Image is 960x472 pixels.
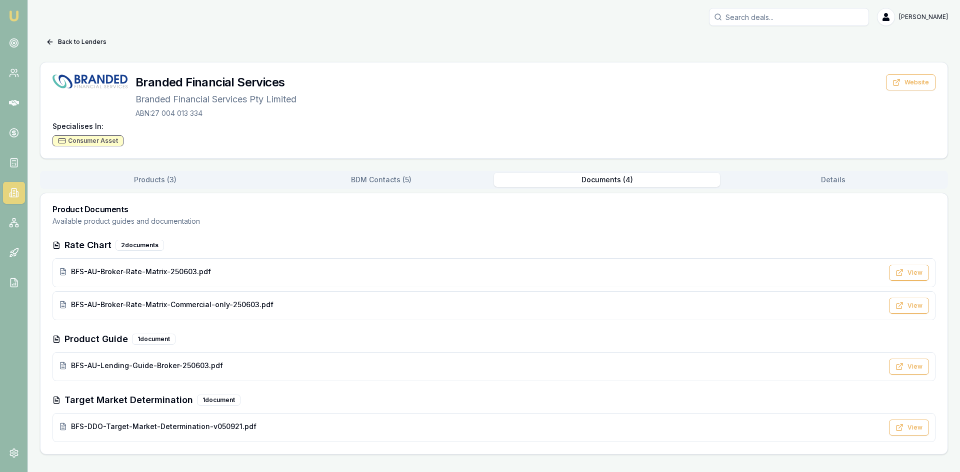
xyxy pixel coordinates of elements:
button: Website [886,74,935,90]
span: BFS-AU-Broker-Rate-Matrix-Commercial-only-250603.pdf [71,300,273,310]
button: View [889,298,929,314]
p: Available product guides and documentation [52,216,935,226]
button: Documents ( 4 ) [494,173,720,187]
button: Products ( 3 ) [42,173,268,187]
input: Search deals [709,8,869,26]
span: [PERSON_NAME] [899,13,948,21]
h3: Rate Chart [64,238,111,252]
div: 1 document [132,334,175,345]
span: BFS-AU-Lending-Guide-Broker-250603.pdf [71,361,223,371]
button: View [889,420,929,436]
h3: Branded Financial Services [135,74,296,90]
button: Details [720,173,946,187]
span: BFS-DDO-Target-Market-Determination-v050921.pdf [71,422,256,432]
img: emu-icon-u.png [8,10,20,22]
div: 2 document s [115,240,164,251]
button: View [889,359,929,375]
h3: Target Market Determination [64,393,193,407]
button: View [889,265,929,281]
h3: Product Documents [52,205,935,213]
p: Branded Financial Services Pty Limited [135,92,296,106]
span: BFS-AU-Broker-Rate-Matrix-250603.pdf [71,267,211,277]
button: Back to Lenders [40,34,112,50]
h3: Product Guide [64,332,128,346]
img: Branded Financial Services logo [52,74,127,88]
div: Consumer Asset [52,135,123,146]
button: BDM Contacts ( 5 ) [268,173,494,187]
p: ABN: 27 004 013 334 [135,108,296,118]
div: 1 document [197,395,240,406]
h4: Specialises In: [52,121,935,131]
